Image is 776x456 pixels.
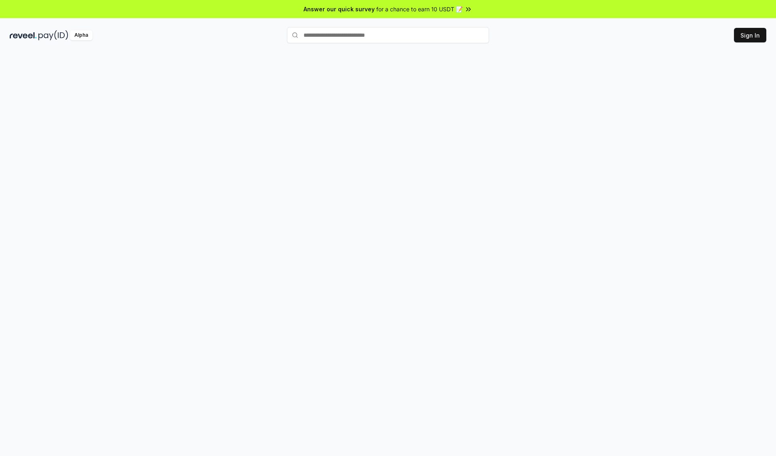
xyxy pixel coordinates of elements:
span: for a chance to earn 10 USDT 📝 [376,5,463,13]
button: Sign In [734,28,766,42]
div: Alpha [70,30,93,40]
img: pay_id [38,30,68,40]
img: reveel_dark [10,30,37,40]
span: Answer our quick survey [304,5,375,13]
